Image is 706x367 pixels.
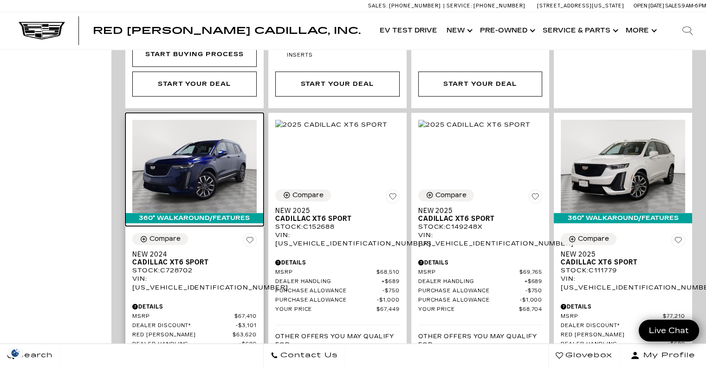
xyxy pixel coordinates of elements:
[93,26,361,35] a: Red [PERSON_NAME] Cadillac, Inc.
[132,251,257,266] a: New 2024Cadillac XT6 Sport
[418,269,543,276] a: MSRP $69,765
[132,322,236,329] span: Dealer Discount*
[561,313,663,320] span: MSRP
[418,207,536,215] span: New 2025
[418,278,525,285] span: Dealer Handling
[132,42,257,67] div: Start Buying Process
[473,3,525,9] span: [PHONE_NUMBER]
[644,325,693,336] span: Live Chat
[132,322,257,329] a: Dealer Discount* $3,101
[375,12,442,49] a: EV Test Drive
[275,207,400,223] a: New 2025Cadillac XT6 Sport
[376,269,400,276] span: $68,510
[158,79,231,89] div: Start Your Deal
[561,251,678,258] span: New 2025
[93,25,361,36] span: Red [PERSON_NAME] Cadillac, Inc.
[418,258,543,267] div: Pricing Details - New 2025 Cadillac XT6 Sport
[561,120,685,213] img: 2025 Cadillac XT6 Sport
[125,213,264,223] div: 360° WalkAround/Features
[528,189,542,207] button: Save Vehicle
[561,233,616,245] button: Compare Vehicle
[418,306,543,313] a: Your Price $68,704
[634,3,664,9] span: Open [DATE]
[554,213,692,223] div: 360° WalkAround/Features
[524,278,542,285] span: $689
[132,251,250,258] span: New 2024
[386,189,400,207] button: Save Vehicle
[132,332,233,339] span: Red [PERSON_NAME]
[132,332,257,339] a: Red [PERSON_NAME] $63,620
[435,191,466,200] div: Compare
[132,258,250,266] span: Cadillac XT6 Sport
[239,341,257,348] span: $689
[275,215,393,223] span: Cadillac XT6 Sport
[418,297,543,304] a: Purchase Allowance $1,000
[275,278,400,285] a: Dealer Handling $689
[5,348,26,358] img: Opt-Out Icon
[149,235,181,243] div: Compare
[443,79,517,89] div: Start Your Deal
[418,189,474,201] button: Compare Vehicle
[132,313,234,320] span: MSRP
[275,71,400,97] div: Start Your Deal
[418,306,519,313] span: Your Price
[275,231,400,248] div: VIN: [US_VEHICLE_IDENTIFICATION_NUMBER]
[275,288,382,295] span: Purchase Allowance
[418,332,543,349] p: Other Offers You May Qualify For
[243,233,257,251] button: Save Vehicle
[418,288,543,295] a: Purchase Allowance $750
[519,306,543,313] span: $68,704
[561,341,667,348] span: Dealer Handling
[538,12,621,49] a: Service & Parts
[418,223,543,231] div: Stock : C149248X
[275,288,400,295] a: Purchase Allowance $750
[561,313,685,320] a: MSRP $77,210
[275,332,400,349] p: Other Offers You May Qualify For
[132,120,257,213] img: 2024 Cadillac XT6 Sport
[275,207,393,215] span: New 2025
[639,320,699,341] a: Live Chat
[561,266,685,275] div: Stock : C111779
[418,71,543,97] div: Start Your Deal
[669,12,706,49] div: Search
[275,223,400,231] div: Stock : C152688
[275,306,376,313] span: Your Price
[275,297,377,304] span: Purchase Allowance
[663,313,685,320] span: $77,210
[418,215,536,223] span: Cadillac XT6 Sport
[132,275,257,291] div: VIN: [US_VEHICLE_IDENTIFICATION_NUMBER]
[561,303,685,311] div: Pricing Details - New 2025 Cadillac XT6 Sport
[418,269,519,276] span: MSRP
[275,269,376,276] span: MSRP
[671,233,685,251] button: Save Vehicle
[275,269,400,276] a: MSRP $68,510
[275,297,400,304] a: Purchase Allowance $1,000
[145,49,243,59] div: Start Buying Process
[132,266,257,275] div: Stock : C728702
[519,269,543,276] span: $69,765
[561,322,685,329] a: Dealer Discount* $2,857
[234,313,257,320] span: $67,410
[19,22,65,39] img: Cadillac Dark Logo with Cadillac White Text
[682,3,706,9] span: 9 AM-6 PM
[561,275,685,291] div: VIN: [US_VEHICLE_IDENTIFICATION_NUMBER]
[443,3,528,8] a: Service: [PHONE_NUMBER]
[418,288,525,295] span: Purchase Allowance
[475,12,538,49] a: Pre-Owned
[132,303,257,311] div: Pricing Details - New 2024 Cadillac XT6 Sport
[275,306,400,313] a: Your Price $67,449
[418,278,543,285] a: Dealer Handling $689
[132,233,188,245] button: Compare Vehicle
[561,332,685,339] a: Red [PERSON_NAME] $73,664
[382,288,400,295] span: $750
[418,207,543,223] a: New 2025Cadillac XT6 Sport
[132,341,239,348] span: Dealer Handling
[377,297,400,304] span: $1,000
[132,313,257,320] a: MSRP $67,410
[620,344,706,367] button: Open user profile menu
[275,278,382,285] span: Dealer Handling
[520,297,543,304] span: $1,000
[640,349,695,362] span: My Profile
[14,349,53,362] span: Search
